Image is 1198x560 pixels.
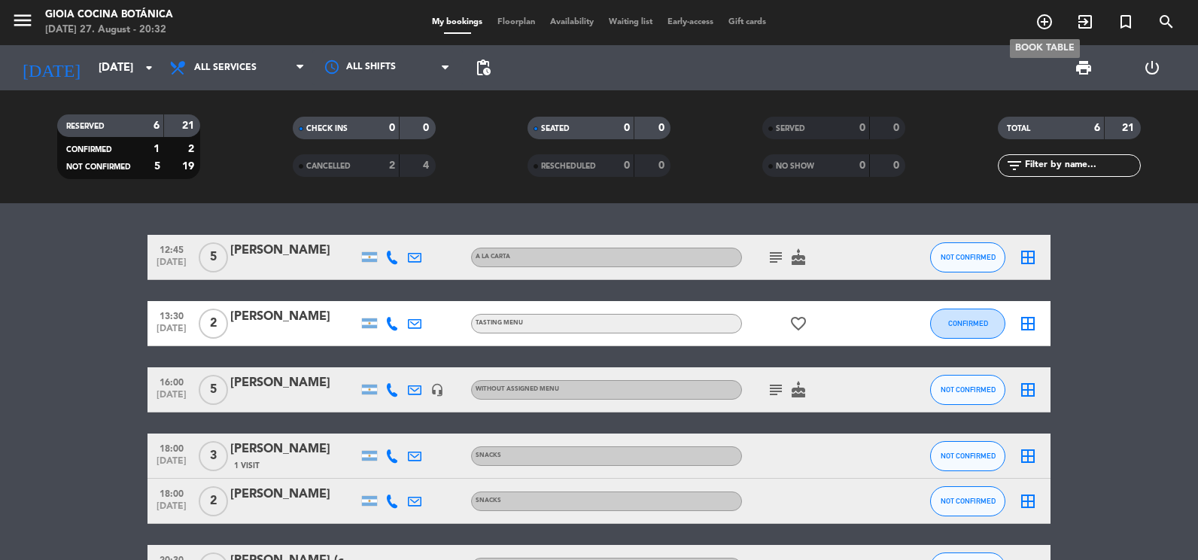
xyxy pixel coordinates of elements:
i: turned_in_not [1117,13,1135,31]
i: add_circle_outline [1035,13,1054,31]
span: NOT CONFIRMED [66,163,131,171]
div: [PERSON_NAME] [230,440,358,459]
span: print [1075,59,1093,77]
span: Gift cards [721,18,774,26]
span: 18:00 [153,484,190,501]
span: SEATED [541,125,570,132]
span: 12:45 [153,240,190,257]
span: Without assigned menu [476,386,559,392]
strong: 0 [893,123,902,133]
button: NOT CONFIRMED [930,441,1005,471]
button: NOT CONFIRMED [930,242,1005,272]
div: [PERSON_NAME] [230,307,358,327]
span: Floorplan [490,18,543,26]
i: border_all [1019,447,1037,465]
span: TOTAL [1007,125,1030,132]
i: cake [789,381,807,399]
span: [DATE] [153,456,190,473]
span: RESERVED [66,123,105,130]
strong: 0 [859,123,865,133]
span: 5 [199,375,228,405]
strong: 19 [182,161,197,172]
span: NO SHOW [776,163,814,170]
i: border_all [1019,492,1037,510]
i: power_settings_new [1143,59,1161,77]
strong: 2 [389,160,395,171]
strong: 0 [624,123,630,133]
span: [DATE] [153,324,190,341]
span: Waiting list [601,18,660,26]
strong: 1 [154,144,160,154]
i: filter_list [1005,157,1023,175]
button: CONFIRMED [930,309,1005,339]
strong: 5 [154,161,160,172]
span: pending_actions [474,59,492,77]
strong: 0 [893,160,902,171]
span: 1 Visit [234,460,260,472]
span: NOT CONFIRMED [941,452,996,460]
i: border_all [1019,248,1037,266]
div: Gioia Cocina Botánica [45,8,173,23]
div: [PERSON_NAME] [230,373,358,393]
span: 3 [199,441,228,471]
span: 13:30 [153,306,190,324]
div: [PERSON_NAME] [230,485,358,504]
span: 18:00 [153,439,190,456]
strong: 0 [624,160,630,171]
i: menu [11,9,34,32]
strong: 0 [658,123,667,133]
button: NOT CONFIRMED [930,375,1005,405]
strong: 0 [658,160,667,171]
strong: 0 [859,160,865,171]
button: NOT CONFIRMED [930,486,1005,516]
span: Snacks [476,452,501,458]
i: subject [767,248,785,266]
span: [DATE] [153,501,190,519]
span: A la Carta [476,254,510,260]
span: NOT CONFIRMED [941,497,996,505]
i: [DATE] [11,51,91,84]
i: search [1157,13,1175,31]
input: Filter by name... [1023,157,1140,174]
strong: 21 [182,120,197,131]
span: My bookings [424,18,490,26]
i: border_all [1019,381,1037,399]
div: LOG OUT [1118,45,1187,90]
strong: 6 [154,120,160,131]
span: Availability [543,18,601,26]
strong: 4 [423,160,432,171]
span: 5 [199,242,228,272]
i: cake [789,248,807,266]
span: All services [194,62,257,73]
i: favorite_border [789,315,807,333]
span: Tasting Menu [476,320,523,326]
span: [DATE] [153,257,190,275]
i: subject [767,381,785,399]
button: menu [11,9,34,37]
span: NOT CONFIRMED [941,385,996,394]
strong: 0 [423,123,432,133]
div: [PERSON_NAME] [230,241,358,260]
span: 2 [199,486,228,516]
strong: 0 [389,123,395,133]
span: SERVED [776,125,805,132]
span: Snacks [476,498,501,504]
span: RESCHEDULED [541,163,596,170]
strong: 6 [1094,123,1100,133]
i: headset_mic [430,383,444,397]
strong: 2 [188,144,197,154]
span: 16:00 [153,373,190,390]
strong: 21 [1122,123,1137,133]
span: NOT CONFIRMED [941,253,996,261]
i: arrow_drop_down [140,59,158,77]
i: border_all [1019,315,1037,333]
i: exit_to_app [1076,13,1094,31]
span: 2 [199,309,228,339]
span: [DATE] [153,390,190,407]
span: CHECK INS [306,125,348,132]
span: CONFIRMED [66,146,112,154]
span: Early-access [660,18,721,26]
div: [DATE] 27. August - 20:32 [45,23,173,38]
span: CANCELLED [306,163,351,170]
span: CONFIRMED [948,319,988,327]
